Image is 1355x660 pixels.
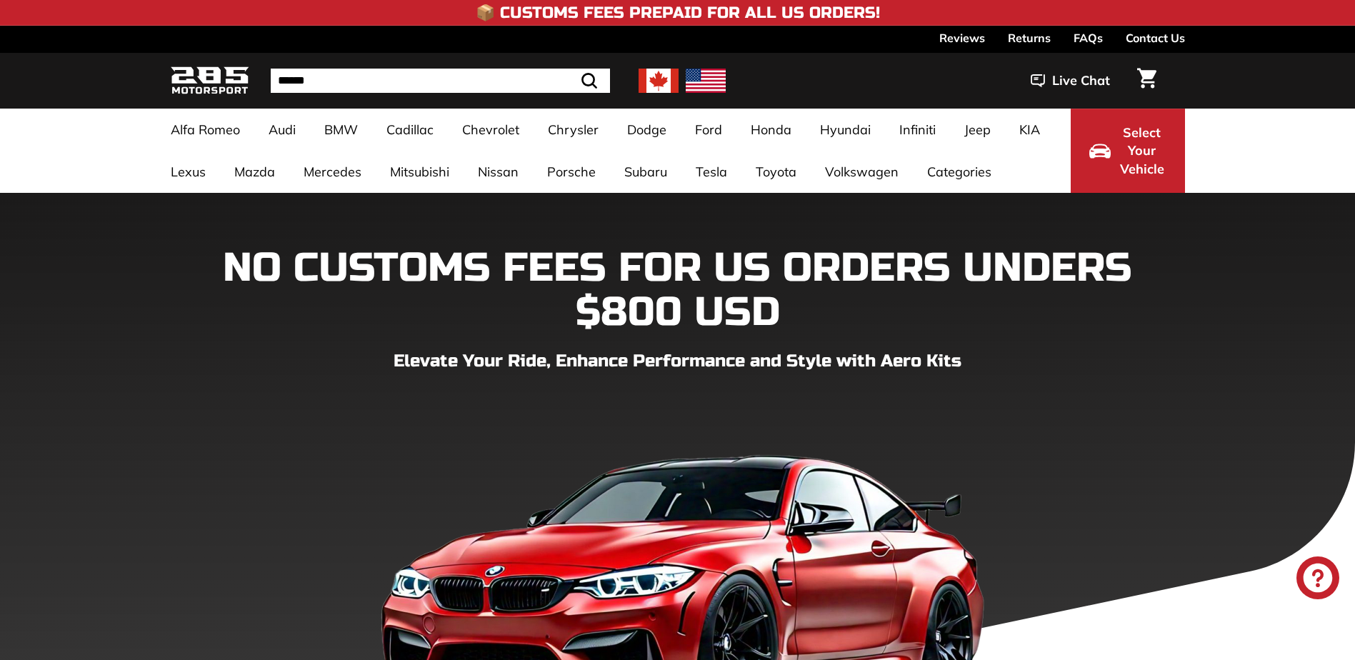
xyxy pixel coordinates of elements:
a: Jeep [950,109,1005,151]
a: Audi [254,109,310,151]
a: Honda [736,109,806,151]
button: Select Your Vehicle [1071,109,1185,193]
a: Mazda [220,151,289,193]
a: Subaru [610,151,681,193]
a: Cadillac [372,109,448,151]
a: BMW [310,109,372,151]
img: Logo_285_Motorsport_areodynamics_components [171,64,249,98]
inbox-online-store-chat: Shopify online store chat [1292,556,1344,603]
a: Infiniti [885,109,950,151]
span: Select Your Vehicle [1118,124,1166,179]
a: Tesla [681,151,741,193]
a: Ford [681,109,736,151]
p: Elevate Your Ride, Enhance Performance and Style with Aero Kits [171,349,1185,374]
a: Reviews [939,26,985,50]
a: Volkswagen [811,151,913,193]
a: Alfa Romeo [156,109,254,151]
a: Cart [1129,56,1165,105]
input: Search [271,69,610,93]
a: Returns [1008,26,1051,50]
a: Lexus [156,151,220,193]
h4: 📦 Customs Fees Prepaid for All US Orders! [476,4,880,21]
span: Live Chat [1052,71,1110,90]
a: Mercedes [289,151,376,193]
a: Toyota [741,151,811,193]
a: Chevrolet [448,109,534,151]
a: Dodge [613,109,681,151]
a: Mitsubishi [376,151,464,193]
button: Live Chat [1012,63,1129,99]
a: FAQs [1074,26,1103,50]
a: Nissan [464,151,533,193]
a: Chrysler [534,109,613,151]
a: KIA [1005,109,1054,151]
a: Hyundai [806,109,885,151]
a: Contact Us [1126,26,1185,50]
a: Porsche [533,151,610,193]
h1: NO CUSTOMS FEES FOR US ORDERS UNDERS $800 USD [171,246,1185,334]
a: Categories [913,151,1006,193]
